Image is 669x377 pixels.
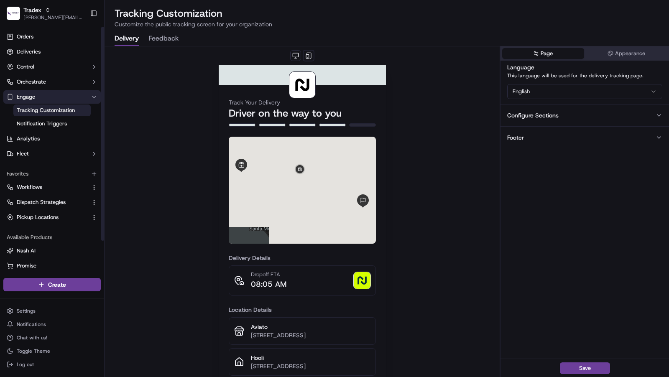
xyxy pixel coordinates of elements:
button: Toggle Theme [3,345,101,357]
span: Workflows [17,183,42,191]
span: Control [17,63,34,71]
button: Start new chat [142,82,152,92]
div: Configure Sections [507,111,559,120]
span: Orchestrate [17,78,46,86]
h2: Tracking Customization [115,7,659,20]
div: Favorites [3,167,101,181]
span: Toggle Theme [17,348,50,354]
span: Orders [17,33,33,41]
span: Create [48,280,66,289]
h3: Location Details [229,306,376,314]
p: Hooli [251,354,370,362]
span: Knowledge Base [17,186,64,195]
div: 💻 [71,187,77,194]
a: Notification Triggers [13,118,91,130]
span: Analytics [17,135,40,143]
img: 1736555255976-a54dd68f-1ca7-489b-9aae-adbdc363a1c4 [8,79,23,94]
button: Configure Sections [500,104,669,126]
p: [STREET_ADDRESS] [251,362,370,370]
img: Nash [8,8,25,25]
button: See all [130,107,152,117]
span: [DATE] [55,129,72,136]
button: TradexTradex[PERSON_NAME][EMAIL_ADDRESS][DOMAIN_NAME] [3,3,87,23]
span: • [69,152,72,158]
button: Settings [3,305,101,317]
a: Tracking Customization [13,104,91,116]
button: Footer [500,126,669,148]
button: Control [3,60,101,74]
a: 📗Knowledge Base [5,183,67,198]
span: Pickup Locations [17,214,59,221]
a: Deliveries [3,45,101,59]
div: We're available if you need us! [38,88,115,94]
span: Fleet [17,150,29,158]
span: Dispatch Strategies [17,199,66,206]
a: 💻API Documentation [67,183,138,198]
button: Promise [3,259,101,273]
img: 1738778727109-b901c2ba-d612-49f7-a14d-d897ce62d23f [18,79,33,94]
span: Notifications [17,321,46,328]
p: Customize the public tracking screen for your organization [115,20,659,28]
img: unihopllc [8,121,22,135]
p: Dropoff ETA [251,271,286,278]
div: Available Products [3,231,101,244]
h3: Delivery Details [229,254,376,262]
div: 📗 [8,187,15,194]
img: Charles Folsom [8,144,22,157]
span: Notification Triggers [17,120,67,127]
span: Nash AI [17,247,36,255]
h3: Track Your Delivery [229,98,376,107]
button: Orchestrate [3,75,101,89]
p: This language will be used for the delivery tracking page. [507,72,662,79]
button: Dispatch Strategies [3,196,101,209]
a: Analytics [3,132,101,145]
button: [PERSON_NAME][EMAIL_ADDRESS][DOMAIN_NAME] [23,14,83,21]
span: unihopllc [26,129,49,136]
a: Orders [3,30,101,43]
p: 08:05 AM [251,278,286,290]
a: Dispatch Strategies [7,199,87,206]
button: Tradex [23,6,41,14]
p: [STREET_ADDRESS] [251,331,370,339]
button: Notifications [3,318,101,330]
span: Tracking Customization [17,107,75,114]
span: • [50,129,53,136]
div: Footer [507,133,524,142]
button: Appearance [586,48,668,59]
span: API Documentation [79,186,134,195]
p: Welcome 👋 [8,33,152,46]
button: Pickup Locations [3,211,101,224]
span: Chat with us! [17,334,47,341]
input: Got a question? Start typing here... [22,53,151,62]
button: Create [3,278,101,291]
img: Tradex [7,7,20,20]
a: Promise [7,262,97,270]
span: Settings [17,308,36,314]
button: Log out [3,359,101,370]
a: Powered byPylon [59,206,101,213]
a: Nash AI [7,247,97,255]
span: [PERSON_NAME] [26,152,68,158]
button: Save [560,362,610,374]
h2: Driver on the way to you [229,107,376,120]
div: Start new chat [38,79,137,88]
button: Delivery [115,32,139,46]
a: Pickup Locations [7,214,87,221]
span: Engage [17,93,35,101]
p: Aviato [251,323,370,331]
label: Language [507,64,534,71]
img: photo_proof_of_delivery image [354,272,370,289]
button: Chat with us! [3,332,101,344]
span: Deliveries [17,48,41,56]
a: Workflows [7,183,87,191]
button: Fleet [3,147,101,160]
button: Engage [3,90,101,104]
div: Past conversations [8,108,56,115]
button: Page [502,48,584,59]
span: Log out [17,361,34,368]
button: Feedback [149,32,179,46]
span: Promise [17,262,36,270]
button: Workflows [3,181,101,194]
